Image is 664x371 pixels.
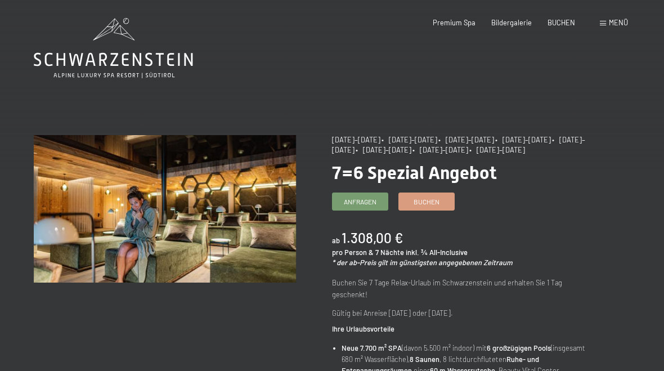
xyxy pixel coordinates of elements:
[332,258,513,267] em: * der ab-Preis gilt im günstigsten angegebenen Zeitraum
[332,135,380,144] span: [DATE]–[DATE]
[469,145,525,154] span: • [DATE]–[DATE]
[406,248,468,257] span: inkl. ¾ All-Inclusive
[356,145,411,154] span: • [DATE]–[DATE]
[414,197,439,207] span: Buchen
[332,162,497,184] span: 7=6 Spezial Angebot
[344,197,376,207] span: Anfragen
[399,193,454,210] a: Buchen
[487,343,551,352] strong: 6 großzügigen Pools
[410,355,439,364] strong: 8 Saunen
[342,343,402,352] strong: Neue 7.700 m² SPA
[495,135,551,144] span: • [DATE]–[DATE]
[438,135,494,144] span: • [DATE]–[DATE]
[332,135,585,154] span: • [DATE]–[DATE]
[332,248,374,257] span: pro Person &
[548,18,575,27] a: BUCHEN
[333,193,388,210] a: Anfragen
[433,18,475,27] a: Premium Spa
[375,248,404,257] span: 7 Nächte
[332,277,594,300] p: Buchen Sie 7 Tage Relax-Urlaub im Schwarzenstein und erhalten Sie 1 Tag geschenkt!
[491,18,532,27] a: Bildergalerie
[332,324,394,333] strong: Ihre Urlaubsvorteile
[332,236,340,245] span: ab
[609,18,628,27] span: Menü
[34,135,296,283] img: 7=6 Spezial Angebot
[332,307,594,319] p: Gültig bei Anreise [DATE] oder [DATE].
[412,145,468,154] span: • [DATE]–[DATE]
[342,230,403,246] b: 1.308,00 €
[382,135,437,144] span: • [DATE]–[DATE]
